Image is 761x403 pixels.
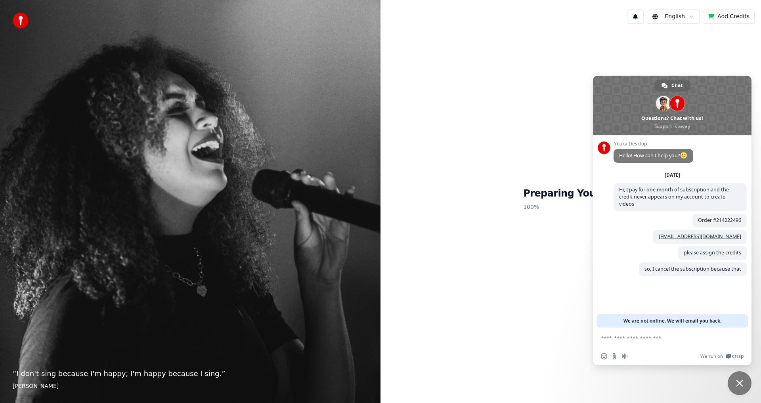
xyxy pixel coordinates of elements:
textarea: Compose your message... [601,328,728,348]
a: We run onCrisp [700,353,744,359]
span: Order #214222496 [698,217,741,223]
h1: Preparing Youka [523,187,618,200]
footer: [PERSON_NAME] [13,382,368,390]
span: Hi, I pay for one month of subscription and the credit never appears on my account to create videos [619,186,729,207]
p: 100 % [523,200,618,214]
span: Youka Desktop [614,141,693,147]
button: Add Credits [703,10,755,24]
span: Send a file [611,353,618,359]
a: Chat [654,80,690,92]
img: youka [13,13,29,29]
span: Chat [671,80,683,92]
span: please assign the credits [684,249,741,256]
a: Close chat [728,371,751,395]
span: so, I cancel the subscription because that [644,265,741,272]
span: Hello! How can I help you? [619,152,688,159]
span: We are not online. We will email you back. [623,314,721,328]
span: Insert an emoji [601,353,607,359]
span: We run on [700,353,723,359]
span: Audio message [621,353,628,359]
a: [EMAIL_ADDRESS][DOMAIN_NAME] [659,233,741,240]
p: “ I don't sing because I'm happy; I'm happy because I sing. ” [13,368,368,379]
div: [DATE] [665,173,680,178]
span: Crisp [732,353,744,359]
